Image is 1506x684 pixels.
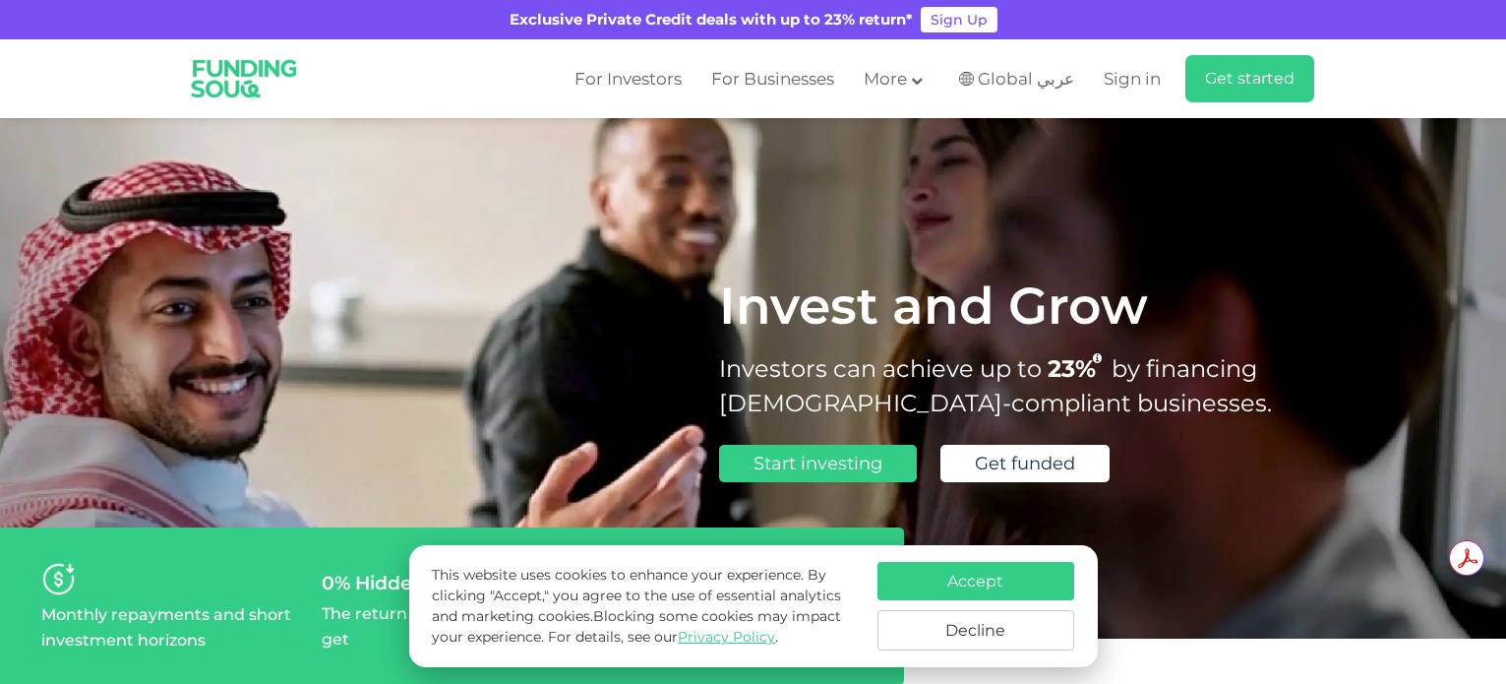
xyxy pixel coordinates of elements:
[1104,69,1161,89] span: Sign in
[864,69,907,89] span: More
[1205,69,1295,88] span: Get started
[432,607,841,646] span: Blocking some cookies may impact your experience.
[41,562,76,596] img: personaliseYourRisk
[959,72,974,86] img: SA Flag
[322,572,582,594] div: 0% Hidden Fees
[1093,353,1102,364] i: 23% IRR (expected) ~ 15% Net yield (expected)
[41,602,302,653] p: Monthly repayments and short investment horizons
[719,445,917,482] a: Start investing
[178,43,311,114] img: Logo
[719,354,1042,383] span: Investors can achieve up to
[975,453,1075,474] span: Get funded
[570,63,687,95] a: For Investors
[1048,354,1112,383] span: 23%
[678,628,775,646] a: Privacy Policy
[978,68,1074,91] span: Global عربي
[432,565,857,648] p: This website uses cookies to enhance your experience. By clicking "Accept," you agree to the use ...
[877,562,1074,600] button: Accept
[322,601,582,653] p: The return you see is what you get
[877,610,1074,651] button: Decline
[1099,63,1161,95] a: Sign in
[719,275,1148,337] span: Invest and Grow
[940,445,1110,482] a: Get funded
[510,9,913,31] div: Exclusive Private Credit deals with up to 23% return*
[753,453,882,474] span: Start investing
[548,628,778,646] span: For details, see our .
[706,63,839,95] a: For Businesses
[921,7,997,32] a: Sign Up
